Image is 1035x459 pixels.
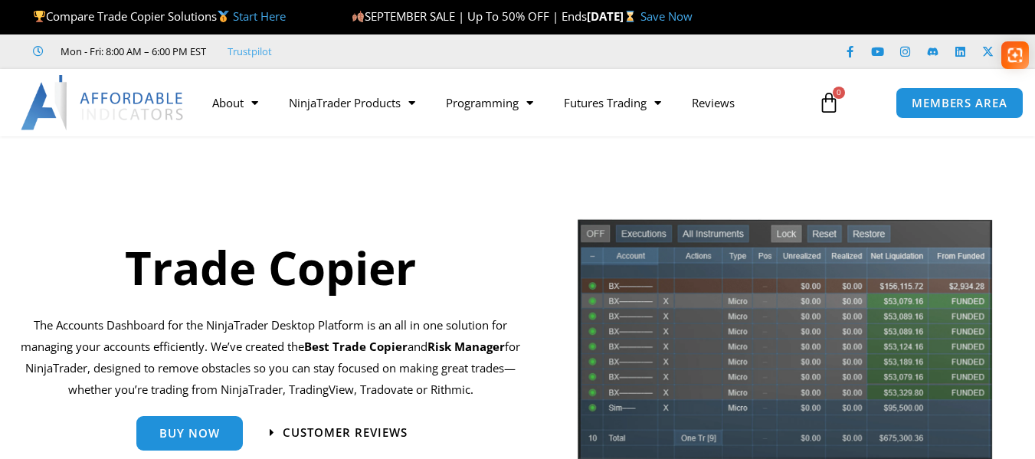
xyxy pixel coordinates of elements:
span: SEPTEMBER SALE | Up To 50% OFF | Ends [352,8,587,24]
a: Customer Reviews [270,427,408,438]
img: LogoAI | Affordable Indicators – NinjaTrader [21,75,185,130]
a: 0 [795,80,863,125]
strong: Risk Manager [427,339,505,354]
a: Reviews [676,85,750,120]
a: Save Now [640,8,693,24]
a: NinjaTrader Products [273,85,431,120]
span: MEMBERS AREA [912,97,1007,109]
h1: Trade Copier [11,235,530,300]
b: Best Trade Copier [304,339,408,354]
img: 🍂 [352,11,364,22]
a: Buy Now [136,416,243,451]
a: Start Here [233,8,286,24]
a: About [197,85,273,120]
p: The Accounts Dashboard for the NinjaTrader Desktop Platform is an all in one solution for managin... [11,315,530,400]
img: 🥇 [218,11,229,22]
span: Buy Now [159,428,220,439]
a: MEMBERS AREA [896,87,1024,119]
a: Programming [431,85,549,120]
a: Futures Trading [549,85,676,120]
a: Trustpilot [228,42,272,61]
img: 🏆 [34,11,45,22]
span: Customer Reviews [283,427,408,438]
img: ⌛ [624,11,636,22]
span: Compare Trade Copier Solutions [33,8,286,24]
nav: Menu [197,85,807,120]
strong: [DATE] [587,8,640,24]
span: Mon - Fri: 8:00 AM – 6:00 PM EST [57,42,206,61]
span: 0 [833,87,845,99]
